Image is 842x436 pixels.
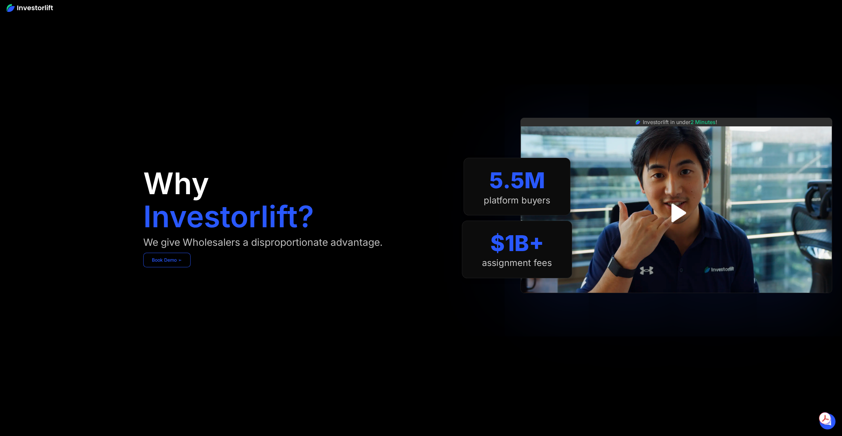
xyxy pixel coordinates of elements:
div: platform buyers [484,195,550,206]
div: Investorlift in under ! [643,118,717,126]
a: open lightbox [662,198,691,228]
div: $1B+ [490,230,544,256]
a: Book Demo ➢ [143,253,191,267]
h1: Why [143,169,209,198]
div: 5.5M [489,167,545,194]
h1: Investorlift? [143,202,314,232]
iframe: Customer reviews powered by Trustpilot [627,296,726,304]
div: assignment fees [482,258,552,268]
span: 2 Minutes [690,119,716,125]
div: We give Wholesalers a disproportionate advantage. [143,237,383,247]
